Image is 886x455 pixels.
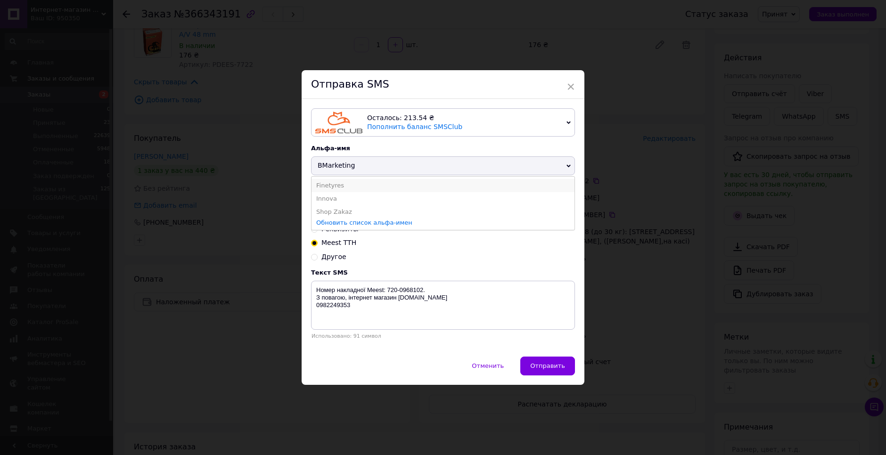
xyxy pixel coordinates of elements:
textarea: Номер накладної Meest: 720-0968102. З повагою, інтернет магазин [DOMAIN_NAME] 0982249353 [311,281,575,330]
span: BMarketing [318,162,355,169]
span: × [566,79,575,95]
span: Отправить [530,362,565,369]
button: Отменить [462,357,514,375]
div: Использовано: 91 символ [311,333,575,339]
li: Innova [312,192,574,205]
div: Отправка SMS [302,70,584,99]
li: Shop Zakaz [312,205,574,219]
a: Обновить список альфа-имен [316,219,412,226]
span: Другое [321,253,346,260]
span: Отменить [472,362,504,369]
div: Текст SMS [311,269,575,276]
span: Реквизиты [321,225,359,233]
span: Альфа-имя [311,145,350,152]
li: Finetyres [312,179,574,192]
button: Отправить [520,357,575,375]
span: Meest ТТН [321,239,356,246]
div: Осталось: 213.54 ₴ [367,114,563,123]
a: Пополнить баланс SMSClub [367,123,462,130]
